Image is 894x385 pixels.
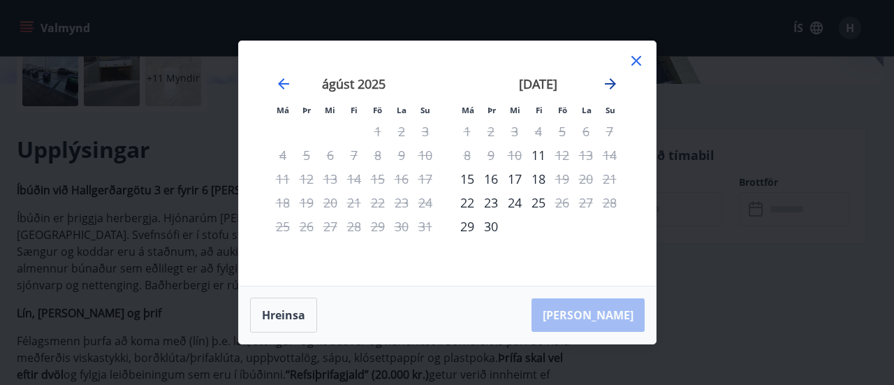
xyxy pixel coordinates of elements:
td: Choose mánudagur, 29. september 2025 as your check-in date. It’s available. [455,215,479,238]
td: Not available. þriðjudagur, 2. september 2025 [479,119,503,143]
td: Not available. miðvikudagur, 13. ágúst 2025 [318,167,342,191]
td: Not available. sunnudagur, 24. ágúst 2025 [413,191,437,215]
td: Not available. sunnudagur, 31. ágúst 2025 [413,215,437,238]
td: Not available. sunnudagur, 10. ágúst 2025 [413,143,437,167]
td: Not available. laugardagur, 2. ágúst 2025 [390,119,413,143]
small: Má [462,105,474,115]
td: Choose mánudagur, 22. september 2025 as your check-in date. It’s available. [455,191,479,215]
td: Choose fimmtudagur, 25. september 2025 as your check-in date. It’s available. [527,191,550,215]
td: Not available. sunnudagur, 7. september 2025 [598,119,622,143]
td: Not available. föstudagur, 12. september 2025 [550,143,574,167]
td: Not available. sunnudagur, 3. ágúst 2025 [413,119,437,143]
td: Not available. mánudagur, 25. ágúst 2025 [271,215,295,238]
button: Hreinsa [250,298,317,333]
div: Aðeins útritun í boði [550,167,574,191]
div: 30 [479,215,503,238]
small: Fö [558,105,567,115]
td: Not available. laugardagur, 23. ágúst 2025 [390,191,413,215]
td: Not available. föstudagur, 19. september 2025 [550,167,574,191]
td: Not available. laugardagur, 30. ágúst 2025 [390,215,413,238]
td: Not available. mánudagur, 11. ágúst 2025 [271,167,295,191]
small: Fi [351,105,358,115]
td: Not available. föstudagur, 26. september 2025 [550,191,574,215]
td: Not available. fimmtudagur, 7. ágúst 2025 [342,143,366,167]
small: Su [606,105,615,115]
small: La [582,105,592,115]
div: Aðeins innritun í boði [455,215,479,238]
div: Aðeins útritun í boði [550,191,574,215]
td: Not available. mánudagur, 8. september 2025 [455,143,479,167]
td: Not available. laugardagur, 20. september 2025 [574,167,598,191]
td: Not available. laugardagur, 6. september 2025 [574,119,598,143]
td: Choose mánudagur, 15. september 2025 as your check-in date. It’s available. [455,167,479,191]
td: Choose fimmtudagur, 18. september 2025 as your check-in date. It’s available. [527,167,550,191]
td: Not available. sunnudagur, 17. ágúst 2025 [413,167,437,191]
div: Aðeins innritun í boði [455,167,479,191]
td: Not available. miðvikudagur, 27. ágúst 2025 [318,215,342,238]
td: Choose fimmtudagur, 11. september 2025 as your check-in date. It’s available. [527,143,550,167]
td: Not available. sunnudagur, 14. september 2025 [598,143,622,167]
small: La [397,105,406,115]
strong: ágúst 2025 [322,75,386,92]
td: Not available. föstudagur, 1. ágúst 2025 [366,119,390,143]
small: Má [277,105,289,115]
div: 17 [503,167,527,191]
td: Choose miðvikudagur, 24. september 2025 as your check-in date. It’s available. [503,191,527,215]
div: 23 [479,191,503,215]
td: Not available. föstudagur, 5. september 2025 [550,119,574,143]
td: Not available. sunnudagur, 21. september 2025 [598,167,622,191]
div: 18 [527,167,550,191]
td: Choose þriðjudagur, 30. september 2025 as your check-in date. It’s available. [479,215,503,238]
small: Fi [536,105,543,115]
div: Aðeins útritun í boði [550,143,574,167]
small: Þr [488,105,496,115]
td: Not available. fimmtudagur, 14. ágúst 2025 [342,167,366,191]
td: Choose miðvikudagur, 17. september 2025 as your check-in date. It’s available. [503,167,527,191]
small: Þr [302,105,311,115]
td: Choose þriðjudagur, 23. september 2025 as your check-in date. It’s available. [479,191,503,215]
td: Not available. mánudagur, 1. september 2025 [455,119,479,143]
td: Not available. þriðjudagur, 5. ágúst 2025 [295,143,318,167]
td: Not available. fimmtudagur, 4. september 2025 [527,119,550,143]
td: Not available. mánudagur, 4. ágúst 2025 [271,143,295,167]
td: Not available. miðvikudagur, 6. ágúst 2025 [318,143,342,167]
td: Not available. laugardagur, 9. ágúst 2025 [390,143,413,167]
td: Not available. þriðjudagur, 19. ágúst 2025 [295,191,318,215]
td: Not available. þriðjudagur, 9. september 2025 [479,143,503,167]
div: Aðeins innritun í boði [455,191,479,215]
td: Not available. fimmtudagur, 21. ágúst 2025 [342,191,366,215]
div: Move forward to switch to the next month. [602,75,619,92]
div: 25 [527,191,550,215]
td: Not available. föstudagur, 8. ágúst 2025 [366,143,390,167]
small: Mi [325,105,335,115]
td: Not available. miðvikudagur, 20. ágúst 2025 [318,191,342,215]
div: Aðeins innritun í boði [527,143,550,167]
td: Not available. þriðjudagur, 12. ágúst 2025 [295,167,318,191]
td: Not available. laugardagur, 27. september 2025 [574,191,598,215]
td: Not available. föstudagur, 15. ágúst 2025 [366,167,390,191]
td: Not available. fimmtudagur, 28. ágúst 2025 [342,215,366,238]
div: 24 [503,191,527,215]
td: Not available. miðvikudagur, 3. september 2025 [503,119,527,143]
td: Not available. laugardagur, 13. september 2025 [574,143,598,167]
div: Calendar [256,58,639,269]
td: Not available. miðvikudagur, 10. september 2025 [503,143,527,167]
div: 16 [479,167,503,191]
small: Fö [373,105,382,115]
td: Choose þriðjudagur, 16. september 2025 as your check-in date. It’s available. [479,167,503,191]
td: Not available. mánudagur, 18. ágúst 2025 [271,191,295,215]
td: Not available. föstudagur, 29. ágúst 2025 [366,215,390,238]
small: Su [420,105,430,115]
div: Move backward to switch to the previous month. [275,75,292,92]
td: Not available. þriðjudagur, 26. ágúst 2025 [295,215,318,238]
td: Not available. föstudagur, 22. ágúst 2025 [366,191,390,215]
td: Not available. laugardagur, 16. ágúst 2025 [390,167,413,191]
small: Mi [510,105,520,115]
td: Not available. sunnudagur, 28. september 2025 [598,191,622,215]
strong: [DATE] [519,75,557,92]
